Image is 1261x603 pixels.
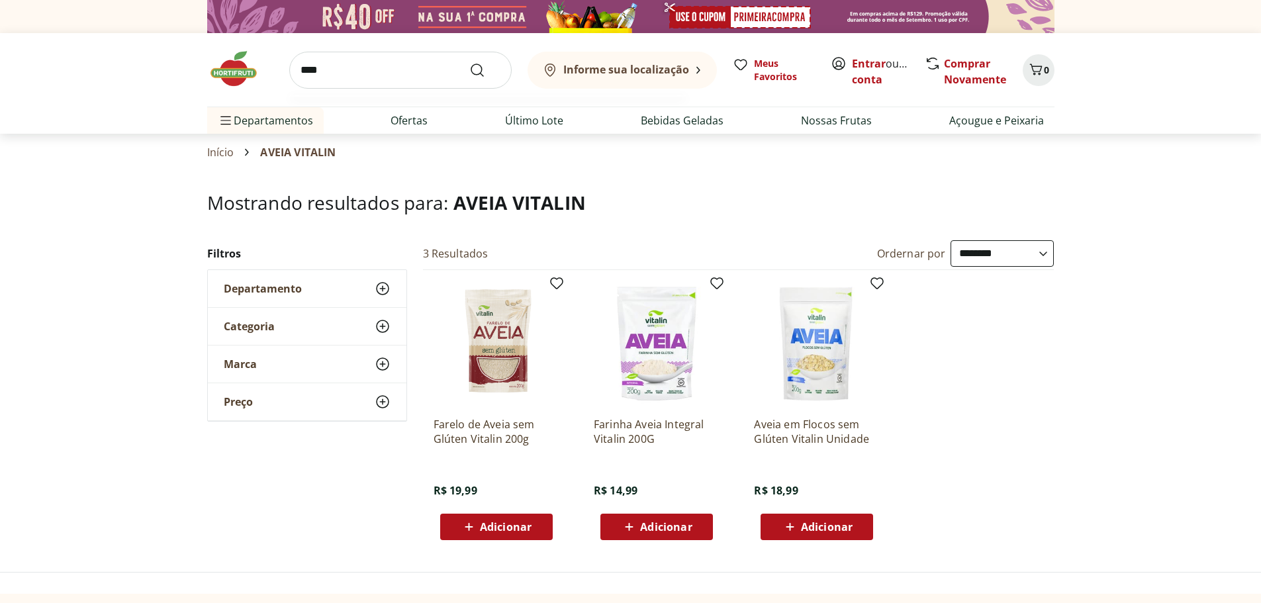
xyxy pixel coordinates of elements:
[434,281,559,406] img: Farelo de Aveia sem Glúten Vitalin 200g
[949,113,1044,128] a: Açougue e Peixaria
[224,282,302,295] span: Departamento
[208,383,406,420] button: Preço
[852,56,886,71] a: Entrar
[434,417,559,446] a: Farelo de Aveia sem Glúten Vitalin 200g
[640,522,692,532] span: Adicionar
[944,56,1006,87] a: Comprar Novamente
[754,417,880,446] a: Aveia em Flocos sem Glúten Vitalin Unidade
[208,308,406,345] button: Categoria
[434,483,477,498] span: R$ 19,99
[852,56,911,87] span: ou
[505,113,563,128] a: Último Lote
[208,270,406,307] button: Departamento
[440,514,553,540] button: Adicionar
[289,52,512,89] input: search
[391,113,428,128] a: Ofertas
[224,395,253,408] span: Preço
[207,192,1054,213] h1: Mostrando resultados para:
[1023,54,1054,86] button: Carrinho
[754,281,880,406] img: Aveia em Flocos sem Glúten Vitalin Unidade
[207,240,407,267] h2: Filtros
[528,52,717,89] button: Informe sua localização
[733,57,815,83] a: Meus Favoritos
[801,522,853,532] span: Adicionar
[224,320,275,333] span: Categoria
[208,346,406,383] button: Marca
[207,146,234,158] a: Início
[453,190,586,215] span: AVEIA VITALIN
[594,483,637,498] span: R$ 14,99
[423,246,489,261] h2: 3 Resultados
[852,56,925,87] a: Criar conta
[1044,64,1049,76] span: 0
[218,105,313,136] span: Departamentos
[207,49,273,89] img: Hortifruti
[877,246,946,261] label: Ordernar por
[754,483,798,498] span: R$ 18,99
[641,113,724,128] a: Bebidas Geladas
[600,514,713,540] button: Adicionar
[480,522,532,532] span: Adicionar
[260,146,336,158] span: AVEIA VITALIN
[563,62,689,77] b: Informe sua localização
[469,62,501,78] button: Submit Search
[761,514,873,540] button: Adicionar
[218,105,234,136] button: Menu
[754,57,815,83] span: Meus Favoritos
[224,357,257,371] span: Marca
[594,417,720,446] a: Farinha Aveia Integral Vitalin 200G
[594,281,720,406] img: Farinha Aveia Integral Vitalin 200G
[801,113,872,128] a: Nossas Frutas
